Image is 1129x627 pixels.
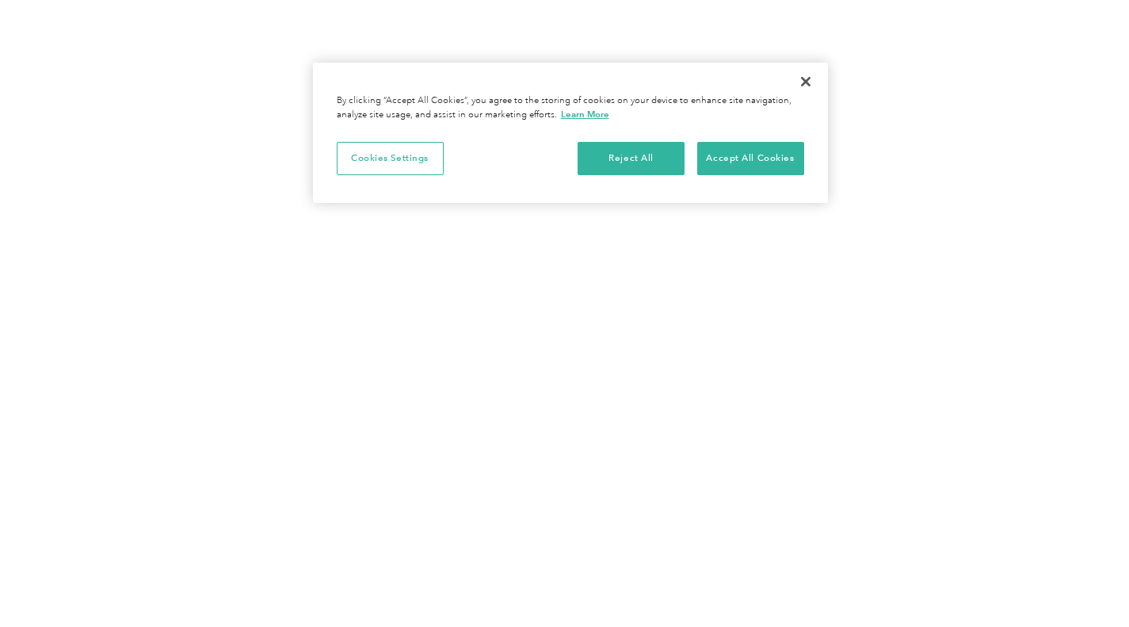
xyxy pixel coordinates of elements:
button: Reject All [578,142,685,175]
div: Privacy [313,63,828,203]
button: Accept All Cookies [697,142,804,175]
a: More information about your privacy, opens in a new tab [561,109,609,120]
div: By clicking “Accept All Cookies”, you agree to the storing of cookies on your device to enhance s... [337,94,804,122]
div: Cookie banner [313,63,828,203]
button: Close [788,64,823,99]
button: Cookies Settings [337,142,444,175]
